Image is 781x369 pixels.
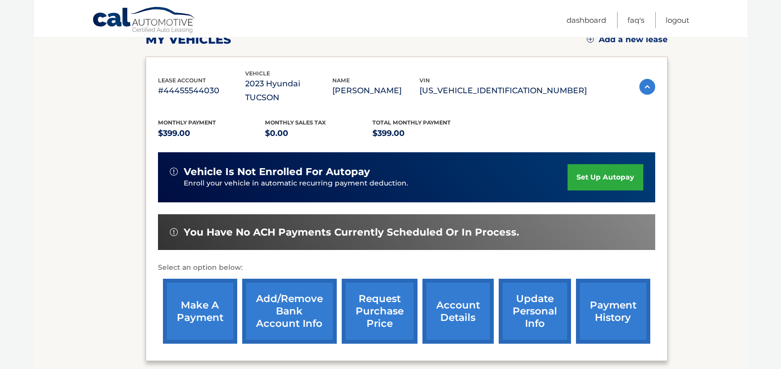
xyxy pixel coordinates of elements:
[639,79,655,95] img: accordion-active.svg
[587,35,668,45] a: Add a new lease
[576,279,650,344] a: payment history
[627,12,644,28] a: FAQ's
[242,279,337,344] a: Add/Remove bank account info
[146,32,231,47] h2: my vehicles
[372,119,451,126] span: Total Monthly Payment
[587,36,594,43] img: add.svg
[184,226,519,239] span: You have no ACH payments currently scheduled or in process.
[170,168,178,176] img: alert-white.svg
[342,279,417,344] a: request purchase price
[567,12,606,28] a: Dashboard
[568,164,643,190] a: set up autopay
[92,6,196,35] a: Cal Automotive
[372,126,480,140] p: $399.00
[158,77,206,84] span: lease account
[419,77,430,84] span: vin
[245,70,270,77] span: vehicle
[158,126,265,140] p: $399.00
[265,126,372,140] p: $0.00
[245,77,332,105] p: 2023 Hyundai TUCSON
[666,12,689,28] a: Logout
[499,279,571,344] a: update personal info
[332,77,350,84] span: name
[158,262,655,274] p: Select an option below:
[332,84,419,98] p: [PERSON_NAME]
[158,84,245,98] p: #44455544030
[419,84,587,98] p: [US_VEHICLE_IDENTIFICATION_NUMBER]
[170,228,178,236] img: alert-white.svg
[158,119,216,126] span: Monthly Payment
[184,166,370,178] span: vehicle is not enrolled for autopay
[265,119,326,126] span: Monthly sales Tax
[422,279,494,344] a: account details
[184,178,568,189] p: Enroll your vehicle in automatic recurring payment deduction.
[163,279,237,344] a: make a payment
